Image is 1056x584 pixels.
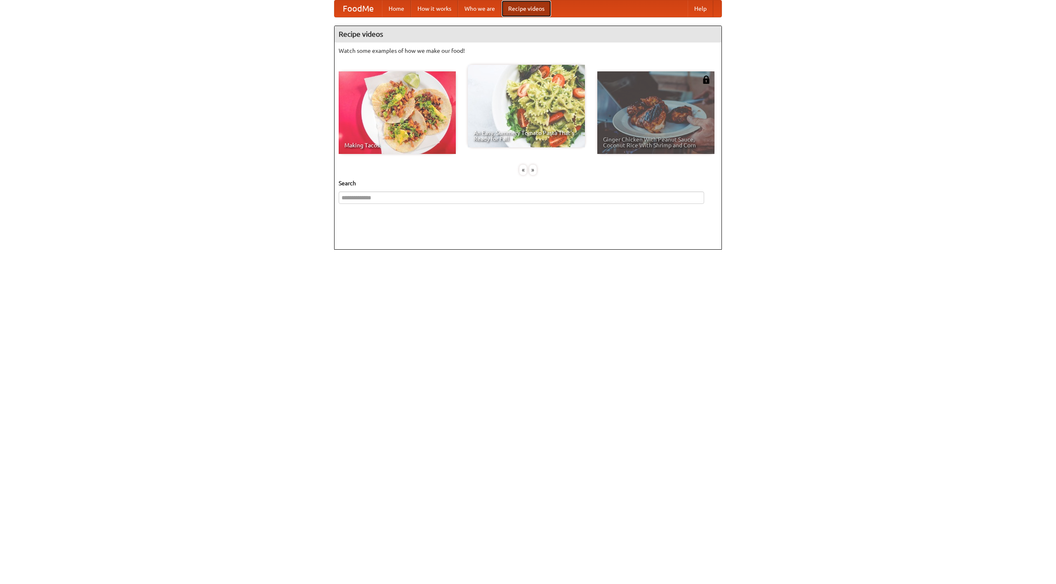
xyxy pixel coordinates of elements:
a: An Easy, Summery Tomato Pasta That's Ready for Fall [468,65,585,147]
a: Help [688,0,713,17]
a: How it works [411,0,458,17]
div: « [519,165,527,175]
a: Home [382,0,411,17]
a: Who we are [458,0,502,17]
img: 483408.png [702,76,710,84]
a: Recipe videos [502,0,551,17]
p: Watch some examples of how we make our food! [339,47,717,55]
span: Making Tacos [344,142,450,148]
a: FoodMe [335,0,382,17]
h4: Recipe videos [335,26,721,43]
div: » [529,165,537,175]
a: Making Tacos [339,71,456,154]
h5: Search [339,179,717,187]
span: An Easy, Summery Tomato Pasta That's Ready for Fall [474,130,579,142]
